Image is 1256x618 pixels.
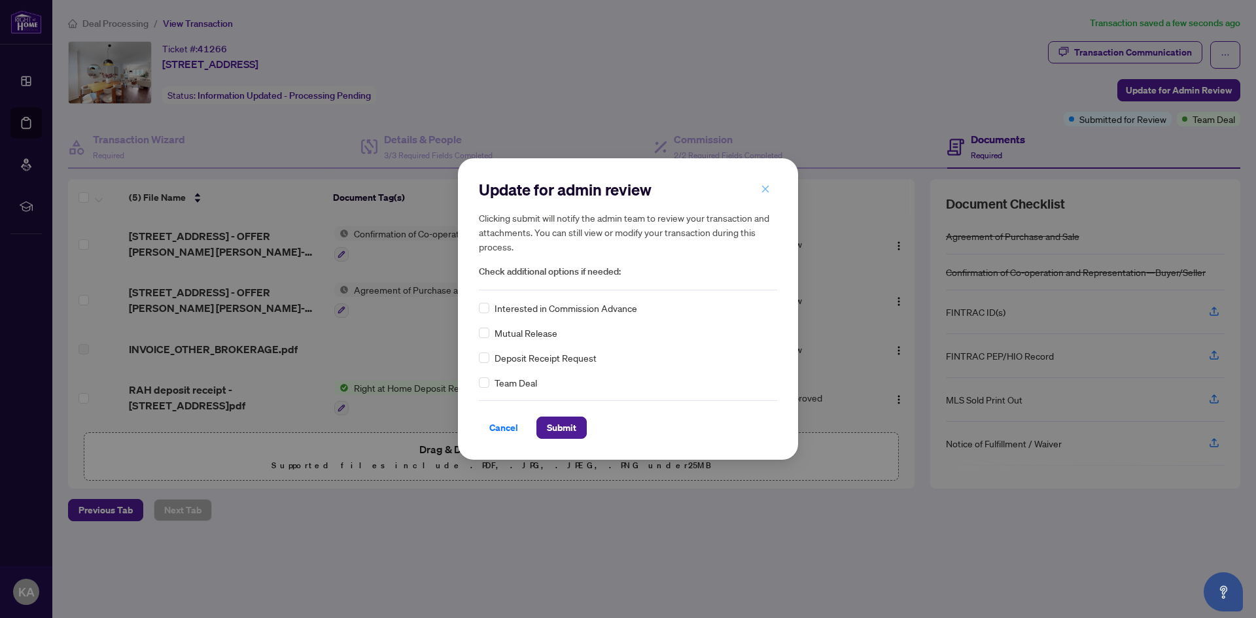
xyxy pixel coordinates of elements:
[489,417,518,438] span: Cancel
[479,179,777,200] h2: Update for admin review
[495,326,557,340] span: Mutual Release
[495,301,637,315] span: Interested in Commission Advance
[495,375,537,390] span: Team Deal
[536,417,587,439] button: Submit
[495,351,597,365] span: Deposit Receipt Request
[479,211,777,254] h5: Clicking submit will notify the admin team to review your transaction and attachments. You can st...
[1204,572,1243,611] button: Open asap
[479,264,777,279] span: Check additional options if needed:
[761,184,770,194] span: close
[479,417,529,439] button: Cancel
[547,417,576,438] span: Submit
